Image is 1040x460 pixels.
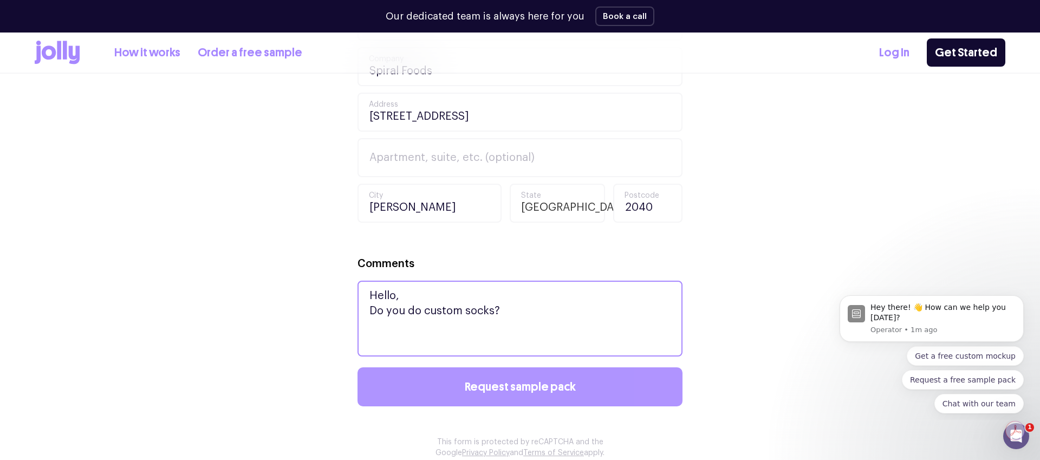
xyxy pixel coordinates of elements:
[386,9,584,24] p: Our dedicated team is always here for you
[595,7,654,26] button: Book a call
[416,437,624,458] p: This form is protected by reCAPTCHA and the Google and apply.
[1003,423,1029,449] iframe: Intercom live chat
[198,44,302,62] a: Order a free sample
[462,449,510,457] a: Privacy Policy
[927,38,1005,67] a: Get Started
[823,286,1040,420] iframe: Intercom notifications message
[357,367,682,406] button: Request sample pack
[114,44,180,62] a: How it works
[510,184,605,223] div: Search for option
[523,449,584,457] a: Terms of Service
[879,44,909,62] a: Log In
[357,256,414,272] label: Comments
[521,185,630,222] span: [GEOGRAPHIC_DATA]
[465,381,576,393] span: Request sample pack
